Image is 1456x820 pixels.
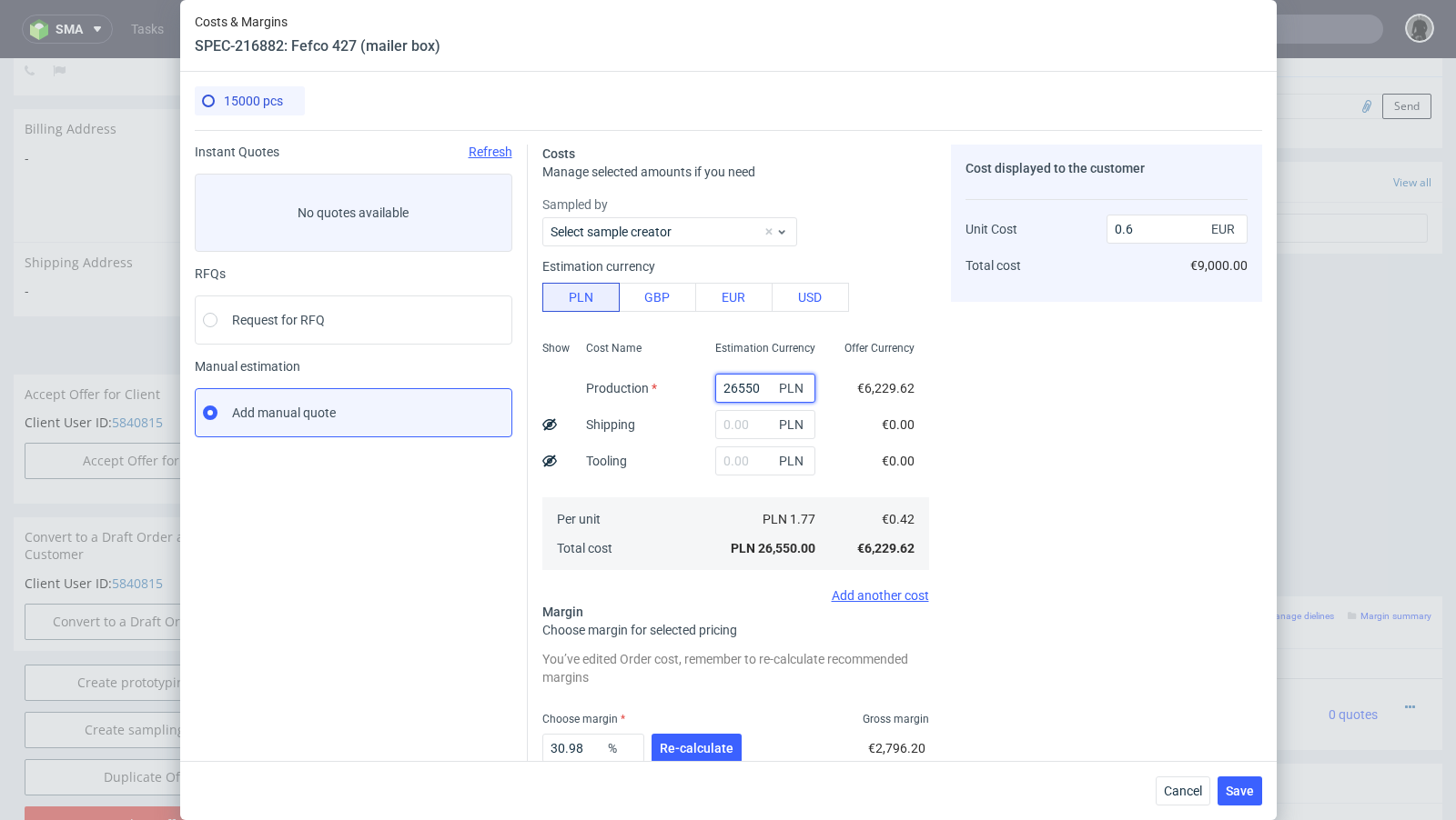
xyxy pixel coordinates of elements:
div: RFQs [195,266,512,281]
span: Show [542,341,570,355]
td: Assumed delivery country [311,187,526,234]
span: PLN 1.77 [763,512,815,526]
span: Costs [542,146,575,161]
button: USD [772,283,849,312]
small: Manage dielines [1253,553,1334,563]
td: Duplicate of (Offer ID) [311,435,526,477]
button: Single payment (default) [531,282,849,307]
span: Refresh [469,145,512,159]
span: Source: [533,669,602,682]
button: EUR [695,283,773,312]
td: Locale [311,95,526,141]
td: Quote Request ID [311,356,526,399]
span: Estimation Currency [715,341,815,355]
span: €2,796.20 [868,741,925,755]
td: €0.00 [1036,620,1129,692]
span: - [25,224,276,242]
span: €0.42 [882,512,915,526]
span: Add manual quote [232,404,336,422]
td: Payment [311,280,526,321]
td: 15000 [803,620,868,692]
label: Sampled by [542,195,929,214]
a: Create sampling offer [25,654,276,690]
a: 5840815 [112,355,163,373]
th: Quant. [803,591,868,621]
a: CBOI-1 [570,669,602,682]
img: Hokodo [471,326,486,341]
label: Tooling [586,454,627,468]
td: Assumed delivery zipcode [311,234,526,280]
span: Total cost [557,541,612,555]
td: Enable flexible payments [311,321,526,356]
span: €0.00 [882,454,915,468]
span: EUR [1208,216,1244,242]
span: PLN [775,375,812,401]
label: Choose margin [542,713,625,725]
span: Cancel [1164,785,1202,797]
span: 0 quotes [1329,649,1378,664]
span: Offer [311,556,341,571]
img: regular_mini_magick20250217-67-mncnhq.jpg [894,35,915,57]
input: Convert to a Draft Order & Send [25,545,276,582]
button: Cancel [1156,776,1210,805]
th: ID [450,591,526,621]
span: Re-calculate [660,742,733,755]
strong: 771360 [458,649,501,664]
span: Offer Currency [844,341,915,355]
input: 0.00 [542,734,644,763]
span: % [604,735,641,761]
span: Manage selected amounts if you need [542,165,755,179]
header: SPEC-216882: Fefco 427 (mailer box) [195,36,440,56]
div: Add another cost [542,588,929,603]
a: Create prototyping offer [25,606,276,643]
input: 0.00 [715,446,815,475]
span: Total cost [966,258,1021,273]
div: You’ve edited Order cost, remember to re-calculate recommended margins [542,646,929,690]
div: Instant Quotes [195,145,512,159]
a: View all [1393,116,1431,132]
div: Notes displayed below the Offer [300,705,1442,745]
p: Client User ID: [25,516,276,535]
small: Add PIM line item [835,553,920,563]
span: Margin [542,605,583,619]
td: €15,000.00 [935,620,1036,692]
span: €6,229.62 [857,541,915,555]
span: €9,000.00 [1190,258,1248,273]
span: Save [1226,785,1254,797]
span: SPEC- 216882 [662,632,729,646]
th: Dependencies [1036,591,1129,621]
span: €6,229.62 [857,381,915,395]
button: PLN [542,283,620,312]
input: Save [751,479,849,498]
button: Send [1382,35,1431,61]
label: No quotes available [195,174,512,252]
div: Serwach • Custom [533,628,795,685]
input: 0.00 [715,374,815,403]
span: Costs & Margins [195,15,440,29]
a: 5840815 [112,516,163,534]
label: Select sample creator [551,225,672,239]
span: Unit Cost [966,222,1017,236]
span: - [25,91,276,109]
td: €15,000.00 [1129,620,1231,692]
div: Shipping Address [14,184,287,225]
label: Shipping [586,417,635,432]
input: Delete Offer [25,748,276,785]
button: Force CRM resync [311,479,499,498]
span: PLN [775,412,812,437]
th: Name [526,591,803,621]
span: Choose margin for selected pricing [542,623,737,637]
th: Total [1129,591,1231,621]
label: Production [586,381,657,395]
span: €0.00 [882,417,915,432]
input: 0.00 [715,410,815,439]
span: Gross margin [863,712,929,726]
button: Accept Offer for Client [25,385,276,421]
small: Add line item from VMA [929,553,1040,563]
div: Accept Offer for Client [14,316,287,356]
span: Manual estimation [195,359,512,374]
td: Region [311,141,526,187]
button: Re-calculate [652,734,742,763]
th: Status [1232,591,1303,621]
td: €1.00 [868,620,934,692]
